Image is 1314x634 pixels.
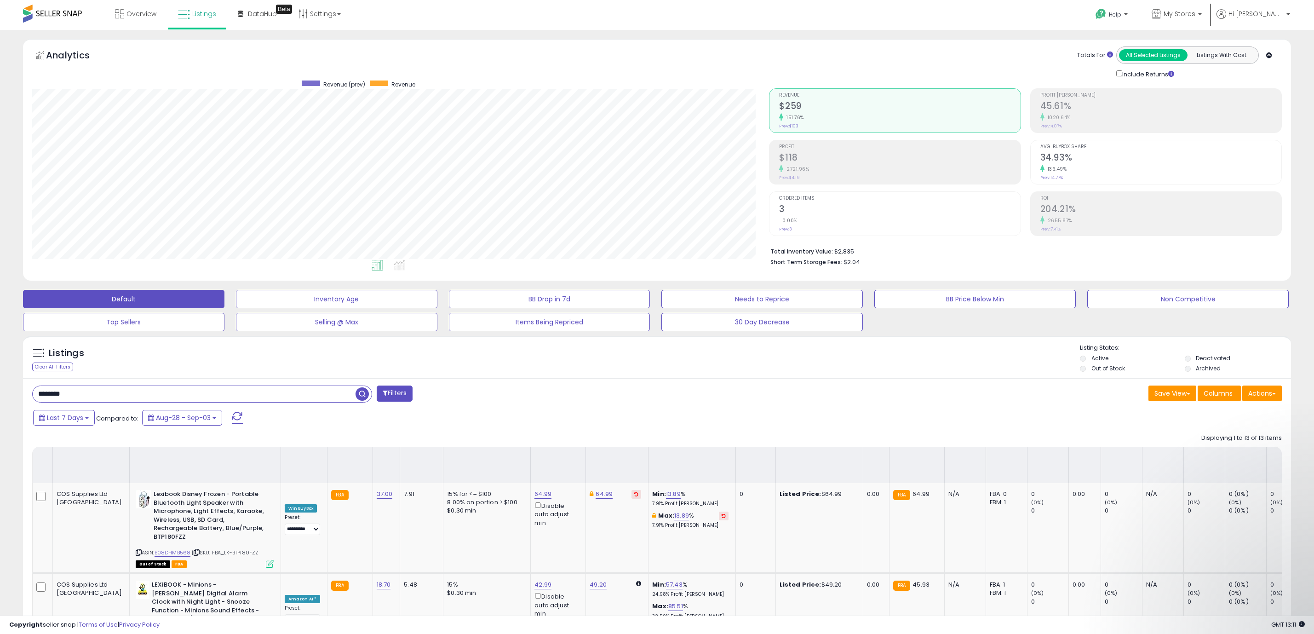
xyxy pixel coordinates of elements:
[1188,499,1200,506] small: (0%)
[1188,490,1225,498] div: 0
[1196,354,1230,362] label: Deactivated
[1105,490,1142,498] div: 0
[1095,8,1107,20] i: Get Help
[1119,49,1188,61] button: All Selected Listings
[96,414,138,423] span: Compared to:
[780,490,856,498] div: $64.99
[49,347,84,360] h5: Listings
[783,166,809,173] small: 2721.96%
[1044,166,1067,173] small: 136.49%
[779,101,1020,113] h2: $259
[1040,144,1281,150] span: Avg. Buybox Share
[779,175,800,180] small: Prev: $4.19
[1040,226,1061,232] small: Prev: 7.41%
[1091,364,1125,372] label: Out of Stock
[1146,490,1176,498] div: N/A
[1031,507,1068,515] div: 0
[33,410,95,426] button: Last 7 Days
[783,114,804,121] small: 151.76%
[779,123,798,129] small: Prev: $103
[948,490,979,498] div: N/A
[331,581,348,591] small: FBA
[172,560,187,568] span: FBA
[770,258,842,266] b: Short Term Storage Fees:
[136,490,274,567] div: ASIN:
[1077,51,1113,60] div: Totals For
[46,49,108,64] h5: Analytics
[666,490,681,499] a: 13.89
[652,591,729,598] p: 24.98% Profit [PERSON_NAME]
[780,490,821,498] b: Listed Price:
[447,490,523,498] div: 15% for <= $100
[285,504,317,513] div: Win BuyBox
[534,591,579,618] div: Disable auto adjust min
[192,549,258,556] span: | SKU: FBA_LK-BTP180FZZ
[1216,9,1290,30] a: Hi [PERSON_NAME]
[1105,499,1118,506] small: (0%)
[534,490,551,499] a: 64.99
[1187,49,1256,61] button: Listings With Cost
[142,410,222,426] button: Aug-28 - Sep-03
[1109,69,1185,79] div: Include Returns
[1242,386,1282,401] button: Actions
[590,580,607,589] a: 49.20
[323,81,365,88] span: Revenue (prev)
[1031,490,1068,498] div: 0
[449,313,650,331] button: Items Being Repriced
[990,490,1020,498] div: FBA: 0
[391,81,415,88] span: Revenue
[136,490,151,508] img: 416HtWWpBXL._SL40_.jpg
[1229,507,1266,515] div: 0 (0%)
[893,581,910,591] small: FBA
[276,5,292,14] div: Tooltip anchor
[1044,217,1072,224] small: 2655.87%
[23,290,224,308] button: Default
[236,290,437,308] button: Inventory Age
[780,580,821,589] b: Listed Price:
[1105,507,1142,515] div: 0
[1105,589,1118,597] small: (0%)
[534,580,551,589] a: 42.99
[119,620,160,629] a: Privacy Policy
[449,290,650,308] button: BB Drop in 7d
[1201,434,1282,443] div: Displaying 1 to 13 of 13 items
[9,620,43,629] strong: Copyright
[136,560,170,568] span: All listings that are currently out of stock and unavailable for purchase on Amazon
[1229,499,1242,506] small: (0%)
[652,512,729,529] div: %
[447,507,523,515] div: $0.30 min
[285,514,321,535] div: Preset:
[377,386,413,402] button: Filters
[843,258,860,266] span: $2.04
[867,581,882,589] div: 0.00
[1073,490,1094,498] div: 0.00
[990,498,1020,507] div: FBM: 1
[57,581,122,597] div: COS Supplies Ltd [GEOGRAPHIC_DATA]
[1196,364,1221,372] label: Archived
[1109,11,1121,18] span: Help
[652,522,729,529] p: 7.91% Profit [PERSON_NAME]
[666,580,683,589] a: 57.43
[674,511,689,520] a: 13.89
[779,217,798,224] small: 0.00%
[1040,175,1063,180] small: Prev: 14.77%
[1073,581,1094,589] div: 0.00
[1040,101,1281,113] h2: 45.61%
[1198,386,1241,401] button: Columns
[652,602,668,611] b: Max:
[658,511,674,520] b: Max:
[156,413,211,422] span: Aug-28 - Sep-03
[1229,490,1266,498] div: 0 (0%)
[652,602,729,619] div: %
[1148,386,1196,401] button: Save View
[331,490,348,500] small: FBA
[154,490,265,543] b: Lexibook Disney Frozen - Portable Bluetooth Light Speaker with Microphone, Light Effects, Karaoke...
[779,152,1020,165] h2: $118
[661,313,863,331] button: 30 Day Decrease
[248,9,277,18] span: DataHub
[447,589,523,597] div: $0.30 min
[23,313,224,331] button: Top Sellers
[1105,581,1142,589] div: 0
[447,498,523,507] div: 8.00% on portion > $100
[1270,490,1308,498] div: 0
